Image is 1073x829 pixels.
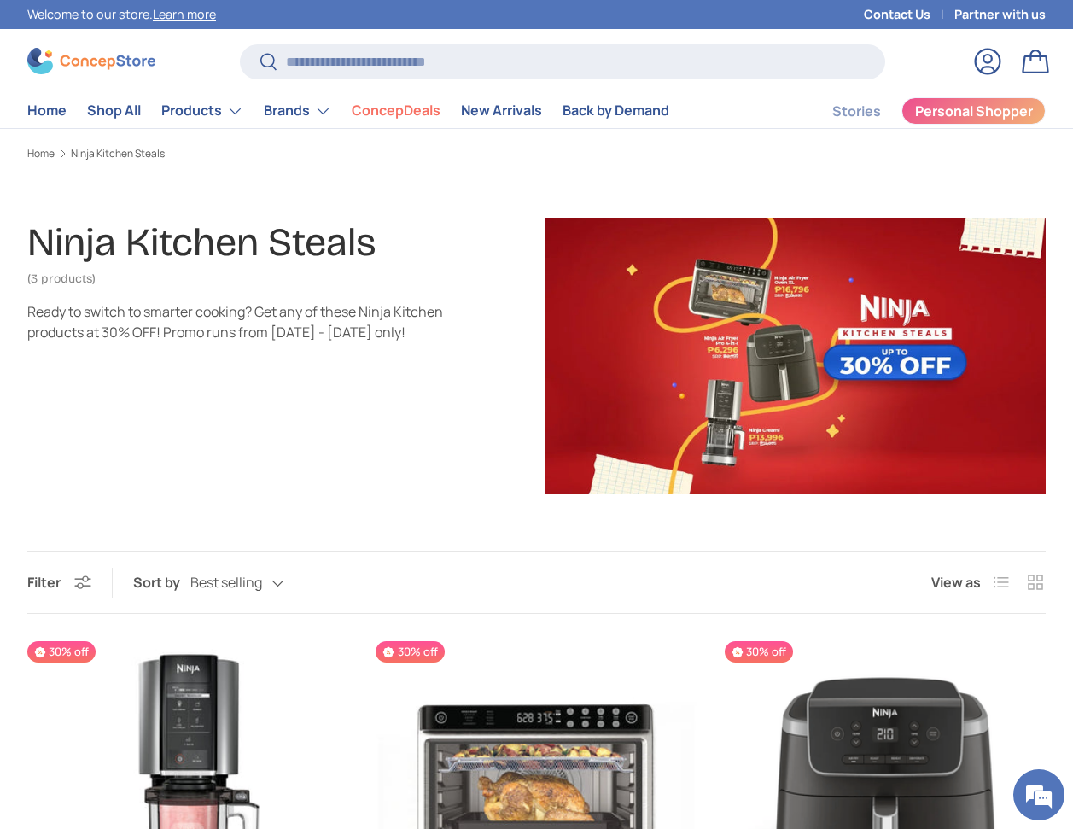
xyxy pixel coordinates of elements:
[71,149,165,159] a: Ninja Kitchen Steals
[27,149,55,159] a: Home
[832,95,881,128] a: Stories
[27,573,61,592] span: Filter
[190,575,262,591] span: Best selling
[27,94,669,128] nav: Primary
[27,5,216,24] p: Welcome to our store.
[190,569,318,598] button: Best selling
[376,641,444,663] span: 30% off
[915,104,1033,118] span: Personal Shopper
[791,94,1046,128] nav: Secondary
[27,271,96,286] span: (3 products)
[545,218,1046,493] img: Ninja Kitchen Steals
[161,94,243,128] a: Products
[27,641,96,663] span: 30% off
[725,641,793,663] span: 30% off
[151,94,254,128] summary: Products
[27,219,376,266] h1: Ninja Kitchen Steals
[461,94,542,127] a: New Arrivals
[27,48,155,74] img: ConcepStore
[27,146,1046,161] nav: Breadcrumbs
[352,94,440,127] a: ConcepDeals
[27,301,450,342] p: Ready to switch to smarter cooking? Get any of these Ninja Kitchen products at 30% OFF! Promo run...
[264,94,331,128] a: Brands
[27,573,91,592] button: Filter
[27,94,67,127] a: Home
[864,5,954,24] a: Contact Us
[133,572,190,593] label: Sort by
[87,94,141,127] a: Shop All
[901,97,1046,125] a: Personal Shopper
[563,94,669,127] a: Back by Demand
[954,5,1046,24] a: Partner with us
[254,94,341,128] summary: Brands
[931,572,981,593] span: View as
[153,6,216,22] a: Learn more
